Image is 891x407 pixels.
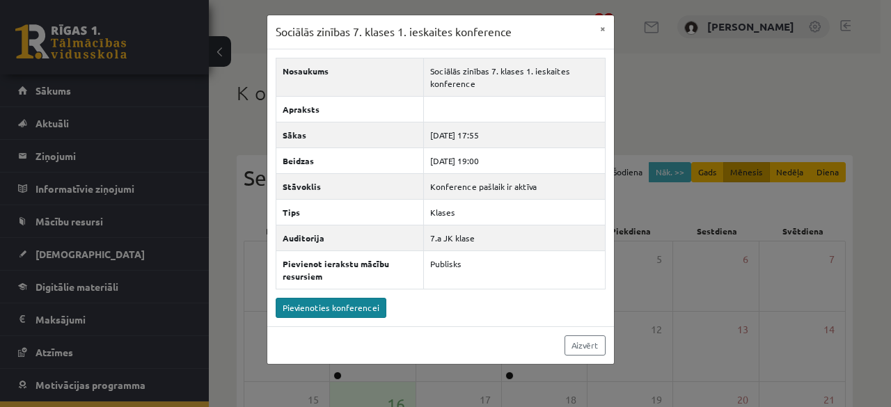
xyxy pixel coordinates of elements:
td: 7.a JK klase [423,225,605,250]
button: × [592,15,614,42]
th: Sākas [276,122,423,147]
td: Sociālās zinības 7. klases 1. ieskaites konference [423,58,605,96]
th: Apraksts [276,96,423,122]
th: Pievienot ierakstu mācību resursiem [276,250,423,289]
h3: Sociālās zinības 7. klases 1. ieskaites konference [276,24,512,40]
td: [DATE] 17:55 [423,122,605,147]
th: Tips [276,199,423,225]
a: Aizvērt [565,335,606,356]
th: Nosaukums [276,58,423,96]
td: Publisks [423,250,605,289]
a: Pievienoties konferencei [276,298,386,318]
td: [DATE] 19:00 [423,147,605,173]
td: Konference pašlaik ir aktīva [423,173,605,199]
th: Auditorija [276,225,423,250]
th: Beidzas [276,147,423,173]
th: Stāvoklis [276,173,423,199]
td: Klases [423,199,605,225]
